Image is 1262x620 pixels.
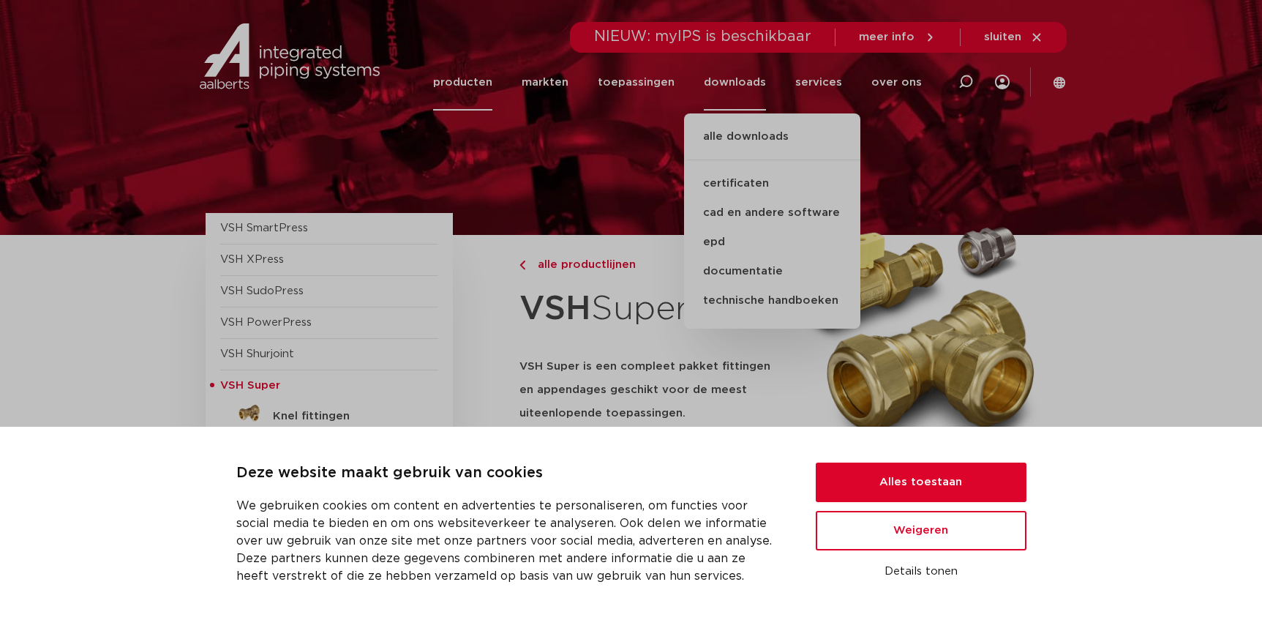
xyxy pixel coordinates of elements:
[795,54,842,111] a: services
[273,410,418,423] h5: Knel fittingen
[220,223,308,234] a: VSH SmartPress
[236,497,781,585] p: We gebruiken cookies om content en advertenties te personaliseren, om functies voor social media ...
[684,198,860,228] a: cad en andere software
[684,128,860,160] a: alle downloads
[594,29,811,44] span: NIEUW: myIPS is beschikbaar
[984,31,1021,42] span: sluiten
[220,402,438,425] a: Knel fittingen
[816,463,1026,502] button: Alles toestaan
[519,355,784,425] h5: VSH Super is een compleet pakket fittingen en appendages geschikt voor de meest uiteenlopende toe...
[684,169,860,198] a: certificaten
[220,380,280,391] span: VSH Super
[220,425,438,449] a: Multi Super Knel fittingen
[704,54,766,111] a: downloads
[984,31,1043,44] a: sluiten
[859,31,936,44] a: meer info
[529,259,636,270] span: alle productlijnen
[859,31,914,42] span: meer info
[519,261,525,270] img: chevron-right.svg
[684,228,860,257] a: epd
[220,317,312,328] a: VSH PowerPress
[433,54,922,111] nav: Menu
[519,281,784,337] h1: Super
[598,54,675,111] a: toepassingen
[816,559,1026,584] button: Details tonen
[522,54,568,111] a: markten
[519,292,591,326] strong: VSH
[220,285,304,296] a: VSH SudoPress
[684,257,860,286] a: documentatie
[816,511,1026,550] button: Weigeren
[220,348,294,359] a: VSH Shurjoint
[684,286,860,315] a: technische handboeken
[433,54,492,111] a: producten
[871,54,922,111] a: over ons
[236,462,781,485] p: Deze website maakt gebruik van cookies
[519,256,784,274] a: alle productlijnen
[220,254,284,265] a: VSH XPress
